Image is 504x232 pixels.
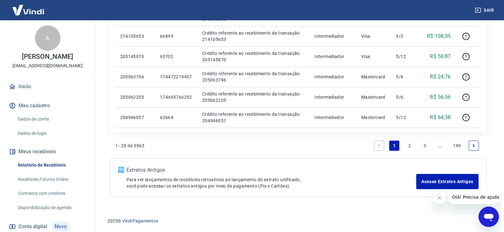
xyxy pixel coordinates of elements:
[15,173,87,186] a: Recebíveis Futuros Online
[420,141,430,151] a: Page 3
[430,73,451,81] p: R$ 24,76
[430,114,451,121] p: R$ 64,38
[396,33,415,39] p: 3/3
[160,94,192,100] p: 174465766292
[12,63,83,69] p: [EMAIL_ADDRESS][DOMAIN_NAME]
[361,114,386,121] p: Mastercard
[202,30,305,43] p: Crédito referente ao recebimento da transação 214105653
[404,141,415,151] a: Page 2
[127,176,417,189] p: Para ver lançamentos de recebíveis retroativos ao lançamento do extrato unificado, você pode aces...
[389,141,399,151] a: Page 1 is your current page
[314,74,351,80] p: Intermediador
[448,190,499,204] iframe: Mensagem da empresa
[416,174,478,189] a: Acesse Extratos Antigos
[120,114,150,121] p: 204946057
[8,145,87,159] button: Meus recebíveis
[127,166,417,174] p: Extratos Antigos
[202,50,305,63] p: Crédito referente ao recebimento da transação 205145870
[15,127,87,140] a: Dados de login
[314,33,351,39] p: Intermediador
[160,53,192,60] p: 63702
[160,114,192,121] p: 63664
[52,222,70,232] span: Novo
[118,167,124,173] img: ícone
[160,74,192,80] p: 174472219457
[18,222,47,231] span: Conta digital
[371,138,481,153] ul: Pagination
[430,93,451,101] p: R$ 56,56
[8,99,87,113] button: Meu cadastro
[160,33,192,39] p: 66895
[120,33,150,39] p: 214105653
[450,141,463,151] a: Page 199
[314,114,351,121] p: Intermediador
[430,53,451,60] p: R$ 50,87
[15,187,87,200] a: Contratos com credores
[374,141,384,151] a: Previous page
[122,218,158,223] a: Vindi Pagamentos
[115,143,145,149] p: 1 - 20 de 3963
[361,74,386,80] p: Mastercard
[202,91,305,103] p: Crédito referente ao recebimento da transação 205062205
[107,218,489,224] p: 2025 ©
[361,33,386,39] p: Visa
[8,80,87,94] a: Início
[361,94,386,100] p: Mastercard
[396,74,415,80] p: 5/6
[314,94,351,100] p: Intermediador
[120,94,150,100] p: 205062205
[361,53,386,60] p: Visa
[435,141,445,151] a: Jump forward
[4,4,53,10] span: Olá! Precisa de ajuda?
[396,94,415,100] p: 5/6
[396,114,415,121] p: 5/12
[314,53,351,60] p: Intermediador
[35,25,60,51] div: A
[22,53,73,60] p: [PERSON_NAME]
[120,53,150,60] p: 205145870
[15,159,87,172] a: Relatório de Recebíveis
[15,113,87,126] a: Dados da conta
[396,53,415,60] p: 5/12
[433,191,446,204] iframe: Fechar mensagem
[8,0,49,20] img: Vindi
[120,74,150,80] p: 205063796
[202,111,305,124] p: Crédito referente ao recebimento da transação 204946057
[15,201,87,214] a: Disponibilização de agenda
[473,4,496,16] button: Sair
[479,207,499,227] iframe: Botão para abrir a janela de mensagens
[469,141,479,151] a: Next page
[202,70,305,83] p: Crédito referente ao recebimento da transação 205063796
[427,32,451,40] p: R$ 108,05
